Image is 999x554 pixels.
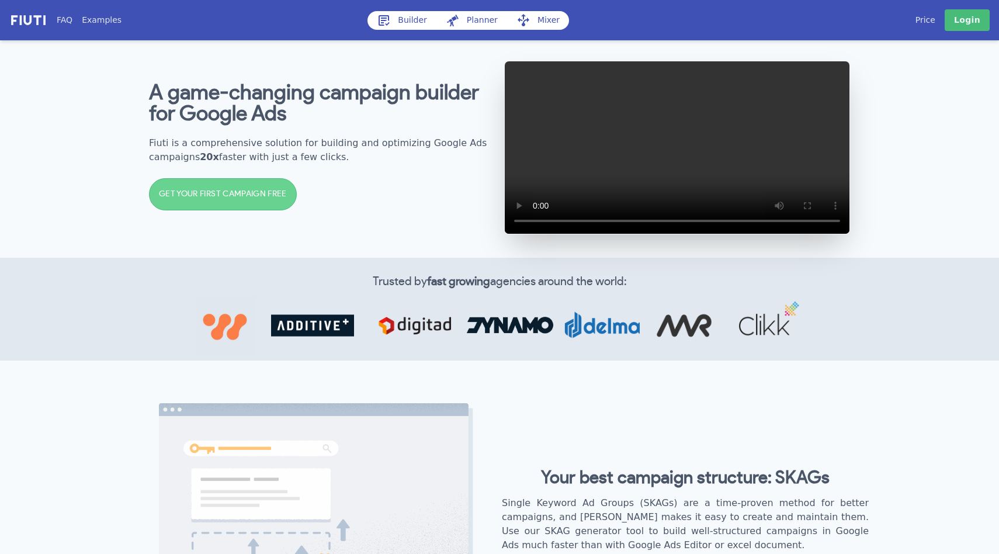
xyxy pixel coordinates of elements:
a: Builder [367,11,436,30]
a: Login [945,9,990,31]
a: Mixer [507,11,569,30]
h2: Fiuti is a comprehensive solution for building and optimizing Google Ads campaigns faster with ju... [149,136,495,164]
img: d3352e4.png [561,311,643,340]
img: 7aba02c.png [365,301,464,351]
img: abf0a6e.png [260,303,365,348]
a: Price [915,14,935,26]
a: Examples [82,14,122,26]
img: f731f27.png [9,13,47,27]
img: 83c4e68.jpg [467,317,554,334]
img: cb4d2d3.png [643,298,725,352]
b: Your best campaign structure: SKAGs [541,469,830,487]
img: b8f48c0.jpg [196,296,254,355]
h2: Single Keyword Ad Groups (SKAGs) are a time-proven method for better campaigns, and [PERSON_NAME]... [502,496,869,552]
video: Google Ads SKAG tool video [504,61,850,234]
a: GET YOUR FIRST CAMPAIGN FREE [149,178,297,210]
a: FAQ [57,14,72,26]
b: fast growing [427,276,490,288]
img: 5680c82.png [725,297,804,354]
h2: Trusted by agencies around the world: [163,273,836,290]
a: Planner [436,11,507,30]
b: 20x [200,151,219,162]
b: A game-changing campaign builder for Google Ads [149,82,479,124]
